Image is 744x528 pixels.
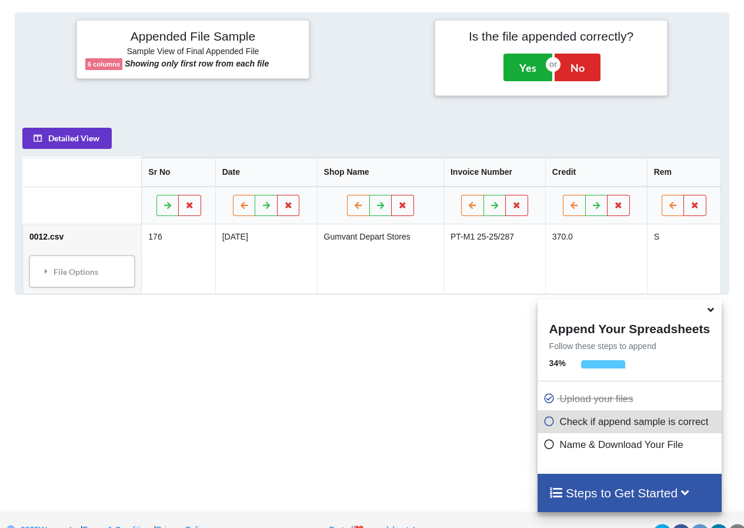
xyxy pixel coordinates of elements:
th: Sr No [142,158,215,187]
th: Shop Name [317,158,443,187]
th: Rem [647,158,720,187]
button: Yes [503,54,552,81]
h4: Is the file appended correctly? [443,29,659,44]
p: Name & Download Your File [543,437,719,452]
b: 34 % [549,358,566,368]
th: Invoice Number [443,158,545,187]
td: 176 [142,224,215,294]
p: Check if append sample is correct [543,414,719,429]
th: Date [215,158,317,187]
h4: Appended File Sample [85,29,301,45]
td: [DATE] [215,224,317,294]
button: Detailed View [22,128,112,149]
h4: Append Your Spreadsheets [538,318,722,336]
th: Credit [545,158,647,187]
td: 0012.csv [23,224,141,294]
td: S [647,224,720,294]
b: 6 columns [88,61,120,68]
td: Gumvant Depart Stores [317,224,443,294]
td: 370.0 [545,224,647,294]
button: No [555,54,600,81]
b: Showing only first row from each file [125,59,269,68]
div: File Options [33,259,131,284]
p: Upload your files [543,391,719,406]
h4: Steps to Get Started [549,486,710,500]
td: PT-M1 25-25/287 [443,224,545,294]
h6: Sample View of Final Appended File [85,47,301,58]
p: Follow these steps to append [538,340,722,352]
